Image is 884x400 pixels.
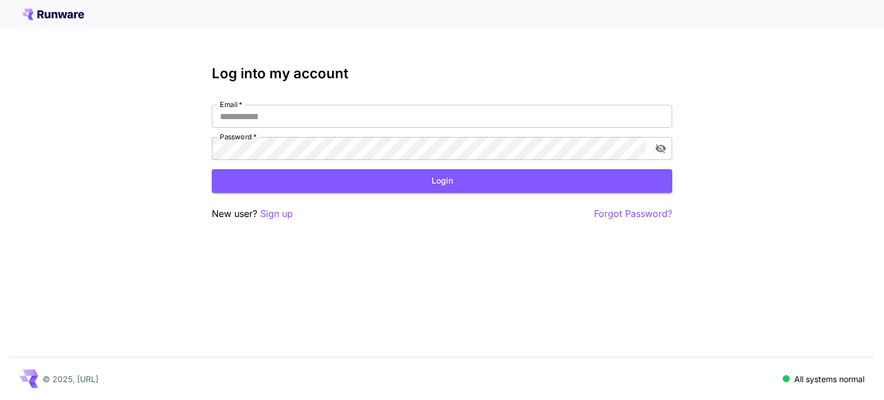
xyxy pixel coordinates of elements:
[794,373,864,385] p: All systems normal
[212,169,672,193] button: Login
[220,132,257,142] label: Password
[220,100,242,109] label: Email
[212,207,293,221] p: New user?
[650,138,671,159] button: toggle password visibility
[212,66,672,82] h3: Log into my account
[43,373,98,385] p: © 2025, [URL]
[594,207,672,221] button: Forgot Password?
[260,207,293,221] button: Sign up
